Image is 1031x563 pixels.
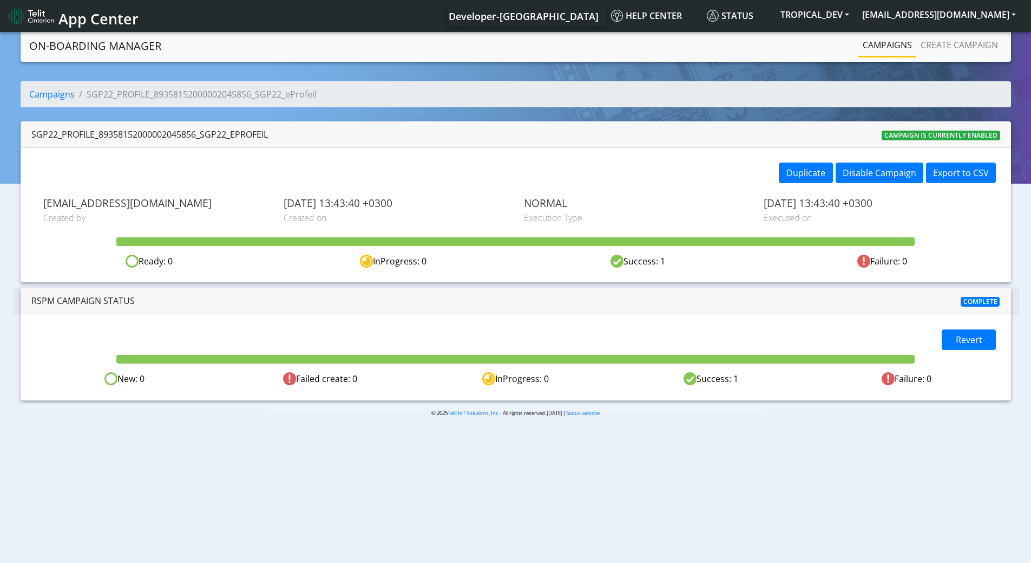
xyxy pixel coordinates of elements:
[764,211,988,224] span: Executed on
[610,255,623,268] img: success.svg
[857,255,870,268] img: fail.svg
[43,211,267,224] span: Created by
[524,211,748,224] span: Execution Type
[566,410,600,417] a: Status website
[58,9,139,29] span: App Center
[266,409,765,417] p: © 2025 . All rights reserved.[DATE] |
[284,211,508,224] span: Created on
[809,372,1004,386] div: Failure: 0
[31,295,135,307] span: RSPM Campaign Status
[836,163,923,183] button: Disable Campaign
[882,131,1000,140] span: Campaign is currently enabled
[942,329,996,350] button: Revert
[283,372,296,385] img: Failed
[858,34,916,56] a: Campaigns
[524,197,748,209] span: NORMAL
[956,334,982,346] span: Revert
[856,5,1022,24] button: [EMAIL_ADDRESS][DOMAIN_NAME]
[9,8,54,25] img: logo-telit-cinterion-gw-new.png
[418,372,613,386] div: InProgress: 0
[29,35,161,57] a: On-Boarding Manager
[360,255,373,268] img: in-progress.svg
[707,10,753,22] span: Status
[222,372,418,386] div: Failed create: 0
[9,4,137,28] a: App Center
[613,372,809,386] div: Success: 1
[916,34,1002,56] a: Create campaign
[43,197,267,209] span: [EMAIL_ADDRESS][DOMAIN_NAME]
[104,372,117,385] img: Ready
[779,163,833,183] button: Duplicate
[126,255,139,268] img: ready.svg
[21,81,1011,116] nav: breadcrumb
[961,297,1000,307] span: Complete
[702,5,774,27] a: Status
[882,372,895,385] img: Failed
[482,372,495,385] img: In progress
[284,197,508,209] span: [DATE] 13:43:40 +0300
[774,5,856,24] button: TROPICAL_DEV
[684,372,697,385] img: Success
[611,10,623,22] img: knowledge.svg
[449,10,599,23] span: Developer-[GEOGRAPHIC_DATA]
[271,255,515,268] div: InProgress: 0
[29,88,75,100] a: Campaigns
[707,10,719,22] img: status.svg
[27,255,271,268] div: Ready: 0
[607,5,702,27] a: Help center
[764,197,988,209] span: [DATE] 13:43:40 +0300
[75,88,317,101] li: SGP22_PROFILE_89358152000002045856_SGP22_eProfeil
[760,255,1004,268] div: Failure: 0
[27,372,222,386] div: New: 0
[448,5,598,27] a: Your current platform instance
[516,255,760,268] div: Success: 1
[448,410,500,417] a: Telit IoT Solutions, Inc.
[31,128,268,141] div: SGP22_PROFILE_89358152000002045856_SGP22_eProfeil
[611,10,682,22] span: Help center
[926,163,996,183] button: Export to CSV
